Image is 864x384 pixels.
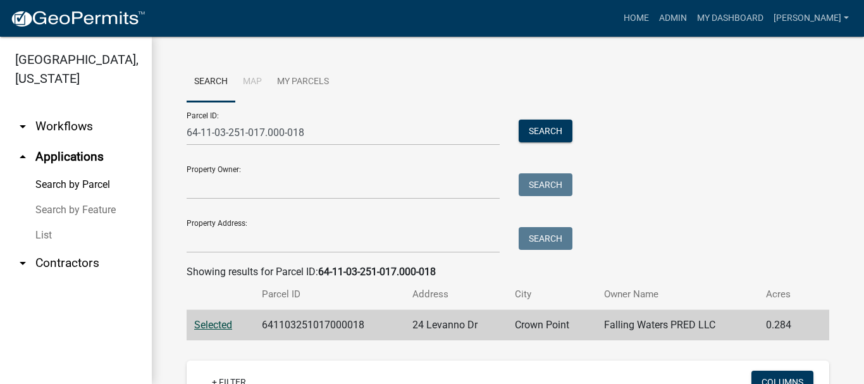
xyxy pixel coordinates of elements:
[654,6,692,30] a: Admin
[596,310,758,341] td: Falling Waters PRED LLC
[15,256,30,271] i: arrow_drop_down
[15,149,30,164] i: arrow_drop_up
[187,62,235,102] a: Search
[768,6,854,30] a: [PERSON_NAME]
[318,266,436,278] strong: 64-11-03-251-017.000-018
[405,310,507,341] td: 24 Levanno Dr
[758,280,810,309] th: Acres
[619,6,654,30] a: Home
[507,280,596,309] th: City
[519,120,572,142] button: Search
[269,62,336,102] a: My Parcels
[15,119,30,134] i: arrow_drop_down
[758,310,810,341] td: 0.284
[507,310,596,341] td: Crown Point
[596,280,758,309] th: Owner Name
[519,173,572,196] button: Search
[405,280,507,309] th: Address
[254,310,405,341] td: 641103251017000018
[692,6,768,30] a: My Dashboard
[519,227,572,250] button: Search
[187,264,829,280] div: Showing results for Parcel ID:
[194,319,232,331] a: Selected
[254,280,405,309] th: Parcel ID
